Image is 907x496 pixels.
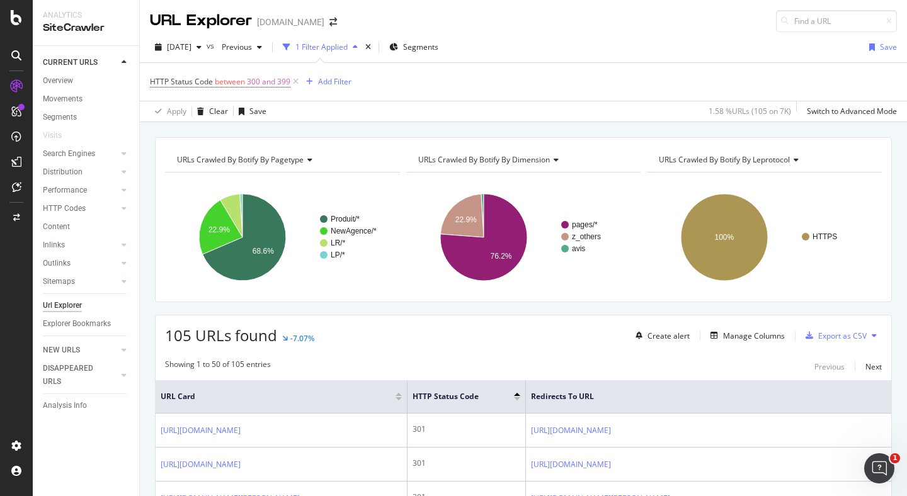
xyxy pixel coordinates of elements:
[301,74,351,89] button: Add Filter
[572,244,585,253] text: avis
[43,317,111,330] div: Explorer Bookmarks
[490,252,511,261] text: 76.2%
[290,333,314,344] div: -7.07%
[531,424,611,437] a: [URL][DOMAIN_NAME]
[43,202,86,215] div: HTTP Codes
[406,183,641,292] svg: A chart.
[43,93,130,106] a: Movements
[880,42,897,52] div: Save
[43,74,73,87] div: Overview
[318,76,351,87] div: Add Filter
[723,330,785,341] div: Manage Columns
[43,239,118,252] a: Inlinks
[363,41,374,54] div: times
[531,391,867,402] span: Redirects to URL
[167,106,186,116] div: Apply
[167,42,191,52] span: 2025 Sep. 26th
[572,220,598,229] text: pages/*
[43,239,65,252] div: Inlinks
[43,147,95,161] div: Search Engines
[247,73,290,91] span: 300 and 399
[43,56,118,69] a: CURRENT URLS
[413,424,520,435] div: 301
[43,184,118,197] a: Performance
[43,10,129,21] div: Analytics
[814,359,845,374] button: Previous
[165,183,400,292] div: A chart.
[630,325,690,346] button: Create alert
[709,106,791,116] div: 1.58 % URLs ( 105 on 7K )
[43,299,130,312] a: Url Explorer
[43,129,62,142] div: Visits
[776,10,897,32] input: Find a URL
[865,361,882,372] div: Next
[807,106,897,116] div: Switch to Advanced Mode
[150,37,207,57] button: [DATE]
[865,359,882,374] button: Next
[217,37,267,57] button: Previous
[413,391,495,402] span: HTTP Status Code
[43,362,106,388] div: DISAPPEARED URLS
[43,275,75,288] div: Sitemaps
[647,183,882,292] svg: A chart.
[864,37,897,57] button: Save
[43,74,130,87] a: Overview
[278,37,363,57] button: 1 Filter Applied
[403,42,438,52] span: Segments
[43,257,118,270] a: Outlinks
[177,154,304,165] span: URLs Crawled By Botify By pagetype
[150,10,252,31] div: URL Explorer
[150,101,186,121] button: Apply
[659,154,790,165] span: URLs Crawled By Botify By leprotocol
[705,328,785,343] button: Manage Columns
[174,150,389,170] h4: URLs Crawled By Botify By pagetype
[413,458,520,469] div: 301
[295,42,348,52] div: 1 Filter Applied
[43,317,130,330] a: Explorer Bookmarks
[43,111,77,124] div: Segments
[801,325,867,346] button: Export as CSV
[43,93,83,106] div: Movements
[43,21,129,35] div: SiteCrawler
[43,399,87,412] div: Analysis Info
[43,257,71,270] div: Outlinks
[161,391,392,402] span: URL Card
[331,227,377,235] text: NewAgence/*
[864,453,894,483] iframe: Intercom live chat
[572,232,601,241] text: z_others
[416,150,630,170] h4: URLs Crawled By Botify By dimension
[253,247,274,256] text: 68.6%
[161,458,241,471] a: [URL][DOMAIN_NAME]
[656,150,870,170] h4: URLs Crawled By Botify By leprotocol
[331,215,360,223] text: Produit/*
[43,399,130,412] a: Analysis Info
[43,299,82,312] div: Url Explorer
[165,325,277,346] span: 105 URLs found
[43,275,118,288] a: Sitemaps
[43,147,118,161] a: Search Engines
[207,40,217,51] span: vs
[43,166,83,179] div: Distribution
[418,154,550,165] span: URLs Crawled By Botify By dimension
[647,330,690,341] div: Create alert
[209,106,228,116] div: Clear
[43,362,118,388] a: DISAPPEARED URLS
[818,330,867,341] div: Export as CSV
[329,18,337,26] div: arrow-right-arrow-left
[215,76,245,87] span: between
[43,220,70,234] div: Content
[43,129,74,142] a: Visits
[208,225,230,234] text: 22.9%
[802,101,897,121] button: Switch to Advanced Mode
[43,202,118,215] a: HTTP Codes
[890,453,900,463] span: 1
[43,220,130,234] a: Content
[234,101,266,121] button: Save
[43,344,80,357] div: NEW URLS
[531,458,611,471] a: [URL][DOMAIN_NAME]
[165,359,271,374] div: Showing 1 to 50 of 105 entries
[715,233,734,242] text: 100%
[192,101,228,121] button: Clear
